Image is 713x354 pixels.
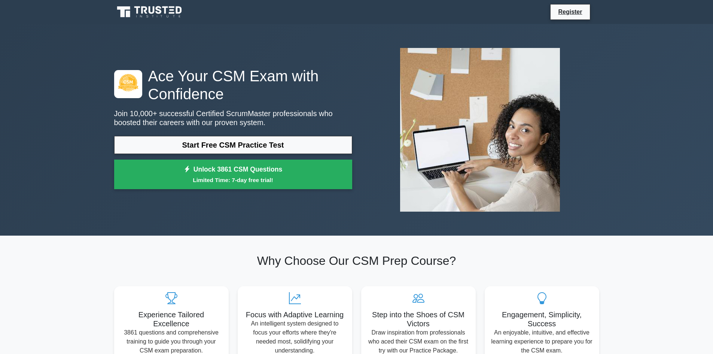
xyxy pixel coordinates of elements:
[124,176,343,184] small: Limited Time: 7-day free trial!
[114,67,352,103] h1: Ace Your CSM Exam with Confidence
[554,7,586,16] a: Register
[114,160,352,190] a: Unlock 3861 CSM QuestionsLimited Time: 7-day free trial!
[120,310,223,328] h5: Experience Tailored Excellence
[491,310,593,328] h5: Engagement, Simplicity, Success
[244,310,346,319] h5: Focus with Adaptive Learning
[367,310,470,328] h5: Step into the Shoes of CSM Victors
[114,109,352,127] p: Join 10,000+ successful Certified ScrumMaster professionals who boosted their careers with our pr...
[114,136,352,154] a: Start Free CSM Practice Test
[114,254,599,268] h2: Why Choose Our CSM Prep Course?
